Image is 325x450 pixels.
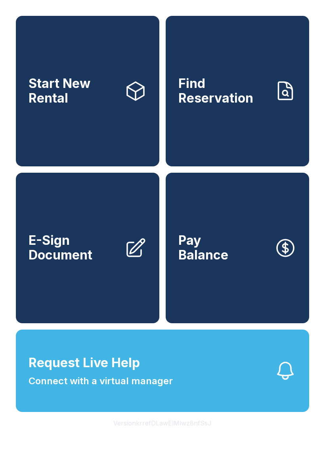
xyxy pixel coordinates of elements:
a: Start New Rental [16,16,159,166]
button: VersionkrrefDLawElMlwz8nfSsJ [107,412,218,434]
span: Connect with a virtual manager [29,374,173,388]
a: E-Sign Document [16,173,159,323]
span: Pay Balance [178,233,228,262]
span: E-Sign Document [29,233,118,262]
button: Request Live HelpConnect with a virtual manager [16,330,309,412]
a: Find Reservation [166,16,309,166]
button: PayBalance [166,173,309,323]
span: Request Live Help [29,353,140,372]
span: Start New Rental [29,76,118,105]
span: Find Reservation [178,76,268,105]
